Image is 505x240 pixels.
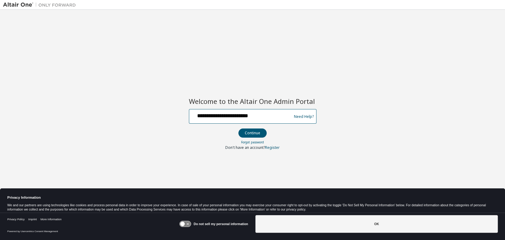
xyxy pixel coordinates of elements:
a: Register [265,145,280,150]
a: Forgot password [241,140,264,144]
button: Continue [238,129,267,138]
span: Don't have an account? [225,145,265,150]
h2: Welcome to the Altair One Admin Portal [189,97,316,105]
a: Need Help? [294,116,314,117]
img: Altair One [3,2,79,8]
